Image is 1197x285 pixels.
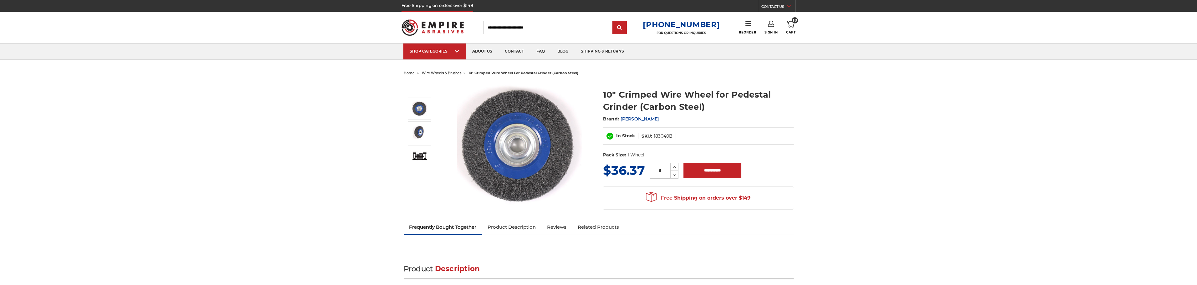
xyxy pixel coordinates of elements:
a: Reorder [739,21,756,34]
span: In Stock [616,133,635,139]
span: Product [404,264,433,273]
a: wire wheels & brushes [422,71,461,75]
span: Brand: [603,116,619,122]
img: 10" Crimped Wire Wheel for Pedestal Grinder [412,101,427,116]
span: 10" crimped wire wheel for pedestal grinder (carbon steel) [468,71,578,75]
img: Empire Abrasives [402,15,464,40]
a: [PERSON_NAME] [621,116,659,122]
img: 10" Crimped Wire Wheel for Pedestal Grinder (Carbon Steel) [412,151,427,161]
div: SHOP CATEGORIES [410,49,460,53]
dd: 1 Wheel [627,152,644,158]
a: contact [499,43,530,59]
a: faq [530,43,551,59]
a: 10 Cart [786,21,795,34]
a: Related Products [572,220,625,234]
h1: 10" Crimped Wire Wheel for Pedestal Grinder (Carbon Steel) [603,89,794,113]
dd: 183040B [654,133,673,140]
a: blog [551,43,575,59]
a: Reviews [541,220,572,234]
img: 10" Crimped Wire Wheel for Pedestal Grinder [457,82,582,207]
p: FOR QUESTIONS OR INQUIRIES [643,31,720,35]
span: Reorder [739,30,756,34]
span: Description [435,264,480,273]
a: home [404,71,415,75]
span: 10 [792,17,798,23]
span: $36.37 [603,163,645,178]
img: 10" Crimped Wire Wheel for Pedestal Grinder 183040B [412,125,427,140]
span: Free Shipping on orders over $149 [646,192,750,204]
input: Submit [613,22,626,34]
span: Sign In [765,30,778,34]
a: Frequently Bought Together [404,220,482,234]
a: Product Description [482,220,541,234]
span: Cart [786,30,795,34]
a: [PHONE_NUMBER] [643,20,720,29]
dt: Pack Size: [603,152,626,158]
a: shipping & returns [575,43,630,59]
a: CONTACT US [761,3,795,12]
a: about us [466,43,499,59]
dt: SKU: [642,133,652,140]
